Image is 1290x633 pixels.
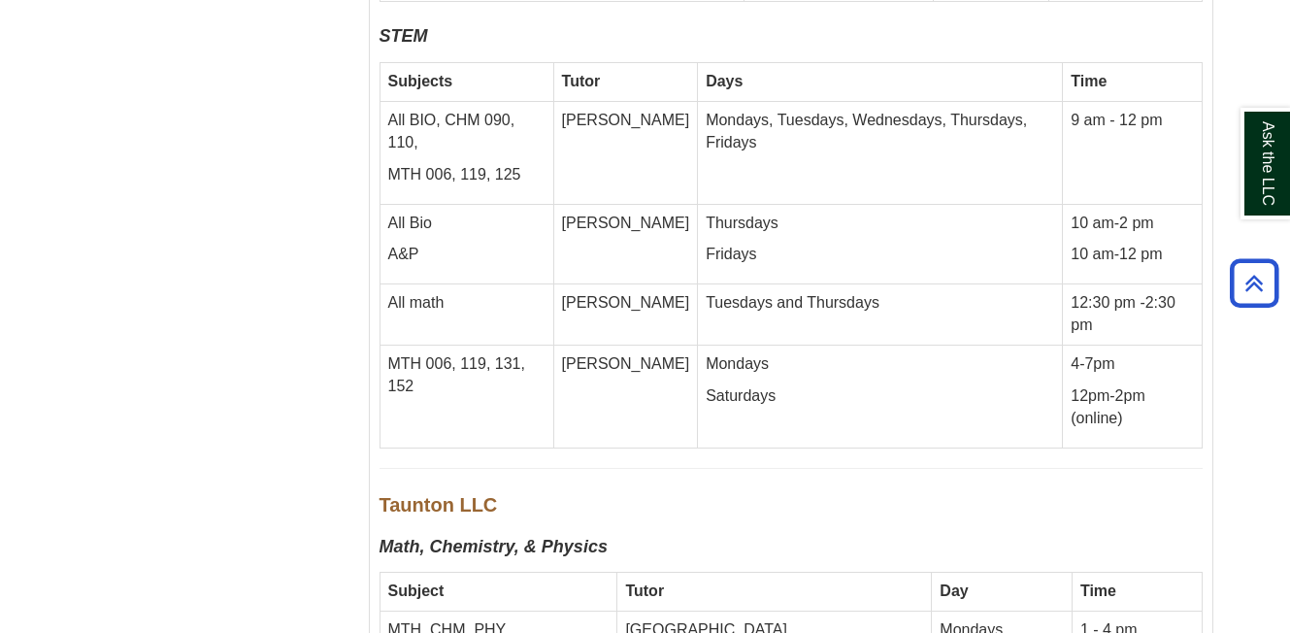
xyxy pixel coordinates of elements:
strong: Day [940,583,968,599]
b: Subject [388,583,445,599]
td: Mondays, Tuesdays, Wednesdays, Thursdays, Fridays [698,102,1063,205]
p: Saturdays [706,385,1054,408]
p: All Bio [388,213,546,235]
p: Thursdays [706,213,1054,235]
strong: Tutor [562,73,601,89]
b: Subjects [388,73,453,89]
b: Math, Chemistry, & Physics [380,537,608,556]
td: MTH 006, 119, 131, 152 [380,346,553,449]
td: All math [380,284,553,346]
p: Mondays [706,353,1054,376]
p: 12pm-2pm (online) [1071,385,1193,430]
p: All BIO, CHM 090, 110, [388,110,546,154]
p: Fridays [706,244,1054,266]
td: 12:30 pm -2:30 pm [1063,284,1202,346]
p: 10 am-2 pm [1071,213,1193,235]
td: [PERSON_NAME] [553,102,698,205]
p: A&P [388,244,546,266]
td: [PERSON_NAME] [553,284,698,346]
td: 9 am - 12 pm [1063,102,1202,205]
a: Back to Top [1223,270,1285,296]
td: Tuesdays and Thursdays [698,284,1063,346]
strong: Tutor [625,583,664,599]
p: [PERSON_NAME] [562,213,690,235]
p: 4-7pm [1071,353,1193,376]
strong: Time [1080,583,1116,599]
i: STEM [380,26,428,46]
strong: Time [1071,73,1107,89]
strong: Days [706,73,743,89]
td: [PERSON_NAME] [553,346,698,449]
p: MTH 006, 119, 125 [388,164,546,186]
span: Taunton LLC [380,494,498,516]
p: 10 am-12 pm [1071,244,1193,266]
